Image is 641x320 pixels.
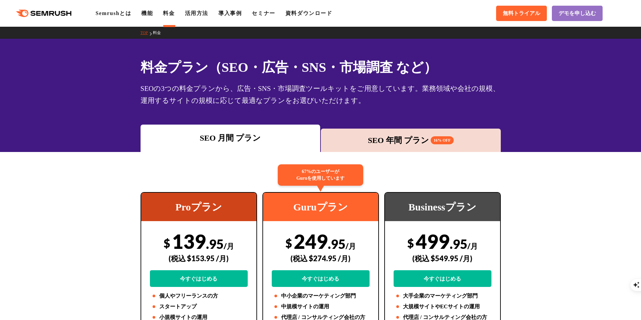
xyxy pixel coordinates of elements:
[496,6,547,21] a: 無料トライアル
[394,229,491,287] div: 499
[141,10,153,16] a: 機能
[394,247,491,270] div: (税込 $549.95 /月)
[164,236,170,250] span: $
[407,236,414,250] span: $
[150,229,248,287] div: 139
[141,83,501,107] div: SEOの3つの料金プランから、広告・SNS・市場調査ツールキットをご用意しています。業務領域や会社の規模、運用するサイトの規模に応じて最適なプランをお選びいただけます。
[385,193,500,221] div: Businessプラン
[450,236,467,252] span: .95
[285,10,333,16] a: 資料ダウンロード
[278,164,363,186] div: 67%のユーザーが Guruを使用しています
[150,247,248,270] div: (税込 $153.95 /月)
[150,303,248,311] li: スタートアップ
[153,30,166,35] a: 料金
[206,236,224,252] span: .95
[272,229,370,287] div: 249
[324,134,497,146] div: SEO 年間 プラン
[272,270,370,287] a: 今すぐはじめる
[150,270,248,287] a: 今すぐはじめる
[559,10,596,17] span: デモを申し込む
[144,132,317,144] div: SEO 月間 プラン
[272,247,370,270] div: (税込 $274.95 /月)
[95,10,131,16] a: Semrushとは
[252,10,275,16] a: セミナー
[467,242,478,251] span: /月
[150,292,248,300] li: 個人やフリーランスの方
[263,193,378,221] div: Guruプラン
[394,270,491,287] a: 今すぐはじめる
[346,242,356,251] span: /月
[394,303,491,311] li: 大規模サイトやECサイトの運用
[185,10,208,16] a: 活用方法
[272,303,370,311] li: 中規模サイトの運用
[285,236,292,250] span: $
[141,30,153,35] a: TOP
[224,242,234,251] span: /月
[141,57,501,77] h1: 料金プラン（SEO・広告・SNS・市場調査 など）
[328,236,346,252] span: .95
[163,10,175,16] a: 料金
[218,10,242,16] a: 導入事例
[503,10,540,17] span: 無料トライアル
[141,193,256,221] div: Proプラン
[394,292,491,300] li: 大手企業のマーケティング部門
[431,136,454,144] span: 16% OFF
[272,292,370,300] li: 中小企業のマーケティング部門
[552,6,603,21] a: デモを申し込む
